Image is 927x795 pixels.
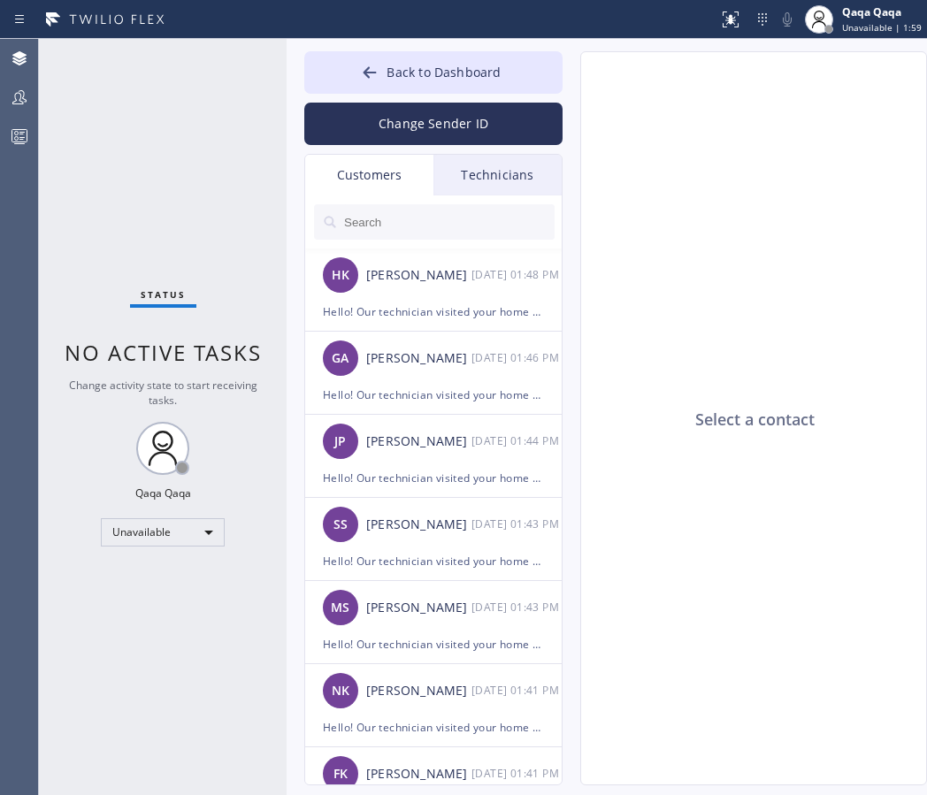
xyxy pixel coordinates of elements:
[387,64,501,80] span: Back to Dashboard
[842,4,922,19] div: Qaqa Qaqa
[433,155,562,195] div: Technicians
[141,288,186,301] span: Status
[331,598,349,618] span: MS
[842,21,922,34] span: Unavailable | 1:59
[101,518,225,547] div: Unavailable
[323,551,544,571] div: Hello! Our technician visited your home [DATE]. How was your experience? Please leave a rating fr...
[305,155,433,195] div: Customers
[471,763,563,784] div: 09/09/2025 9:41 AM
[65,338,262,367] span: No active tasks
[471,597,563,617] div: 09/09/2025 9:43 AM
[471,514,563,534] div: 09/09/2025 9:43 AM
[366,515,471,535] div: [PERSON_NAME]
[69,378,257,408] span: Change activity state to start receiving tasks.
[366,348,471,369] div: [PERSON_NAME]
[366,681,471,701] div: [PERSON_NAME]
[323,302,544,322] div: Hello! Our technician visited your home [DATE]. How was your experience? Please leave a rating fr...
[471,264,563,285] div: 09/09/2025 9:48 AM
[332,348,349,369] span: GA
[333,764,348,784] span: FK
[323,468,544,488] div: Hello! Our technician visited your home [DATE]. How was your experience? Please leave a rating fr...
[366,764,471,784] div: [PERSON_NAME]
[135,485,191,501] div: Qaqa Qaqa
[304,51,563,94] button: Back to Dashboard
[471,348,563,368] div: 09/09/2025 9:46 AM
[333,515,348,535] span: SS
[366,265,471,286] div: [PERSON_NAME]
[342,204,555,240] input: Search
[332,681,349,701] span: NK
[471,680,563,700] div: 09/09/2025 9:41 AM
[775,7,800,32] button: Mute
[366,432,471,452] div: [PERSON_NAME]
[323,634,544,654] div: Hello! Our technician visited your home [DATE]. How was your experience? Please leave a rating fr...
[332,265,349,286] span: HK
[366,598,471,618] div: [PERSON_NAME]
[323,385,544,405] div: Hello! Our technician visited your home [DATE]. How was your experience? Please leave a rating fr...
[304,103,563,145] button: Change Sender ID
[334,432,346,452] span: JP
[323,717,544,738] div: Hello! Our technician visited your home [DATE]. How was your experience? Please leave a rating fr...
[471,431,563,451] div: 09/09/2025 9:44 AM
